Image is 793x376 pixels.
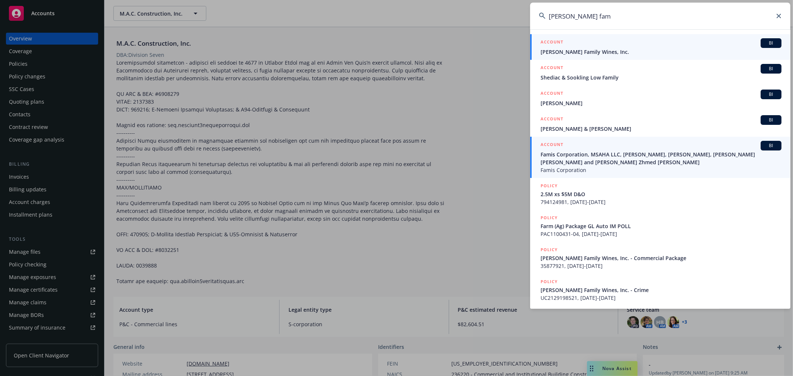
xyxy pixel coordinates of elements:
h5: POLICY [541,182,558,189]
span: BI [764,65,779,72]
span: 35877921, [DATE]-[DATE] [541,262,781,270]
a: ACCOUNTBI[PERSON_NAME] & [PERSON_NAME] [530,111,790,137]
a: ACCOUNTBI[PERSON_NAME] Family Wines, Inc. [530,34,790,60]
span: BI [764,91,779,98]
span: Farm (Ag) Package GL Auto IM POLL [541,222,781,230]
span: [PERSON_NAME] Family Wines, Inc. [541,48,781,56]
h5: ACCOUNT [541,115,563,124]
h5: POLICY [541,278,558,285]
a: POLICY[PERSON_NAME] Family Wines, Inc. - CrimeUC2129198521, [DATE]-[DATE] [530,274,790,306]
h5: ACCOUNT [541,64,563,73]
a: POLICYFarm (Ag) Package GL Auto IM POLLPAC1100431-04, [DATE]-[DATE] [530,210,790,242]
span: Shediac & Sookling Low Family [541,74,781,81]
a: POLICY[PERSON_NAME] Family Wines, Inc. - Commercial Package35877921, [DATE]-[DATE] [530,242,790,274]
span: [PERSON_NAME] & [PERSON_NAME] [541,125,781,133]
input: Search... [530,3,790,29]
span: Famis Corporation [541,166,781,174]
a: ACCOUNTBIShediac & Sookling Low Family [530,60,790,85]
a: ACCOUNTBI[PERSON_NAME] [530,85,790,111]
h5: ACCOUNT [541,90,563,98]
span: PAC1100431-04, [DATE]-[DATE] [541,230,781,238]
a: ACCOUNTBIFamis Corporation, MSAHA LLC, [PERSON_NAME], [PERSON_NAME], [PERSON_NAME] [PERSON_NAME] ... [530,137,790,178]
span: BI [764,142,779,149]
span: BI [764,40,779,46]
span: Famis Corporation, MSAHA LLC, [PERSON_NAME], [PERSON_NAME], [PERSON_NAME] [PERSON_NAME] and [PERS... [541,150,781,166]
h5: ACCOUNT [541,141,563,150]
span: [PERSON_NAME] Family Wines, Inc. - Commercial Package [541,254,781,262]
span: BI [764,117,779,123]
h5: ACCOUNT [541,38,563,47]
span: [PERSON_NAME] Family Wines, Inc. - Crime [541,286,781,294]
a: POLICY2.5M xs $5M D&O794124981, [DATE]-[DATE] [530,178,790,210]
span: 794124981, [DATE]-[DATE] [541,198,781,206]
span: UC2129198521, [DATE]-[DATE] [541,294,781,302]
h5: POLICY [541,214,558,221]
span: 2.5M xs $5M D&O [541,190,781,198]
span: [PERSON_NAME] [541,99,781,107]
h5: POLICY [541,246,558,253]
